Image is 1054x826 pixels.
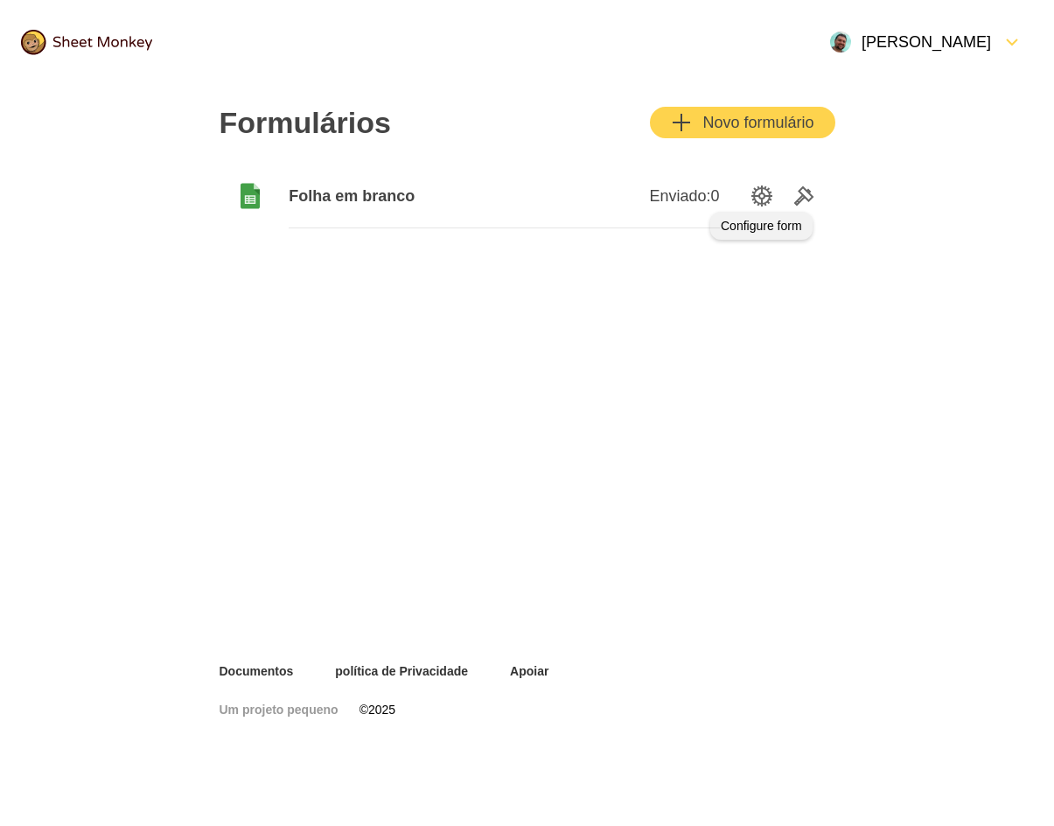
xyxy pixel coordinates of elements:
font: Documentos [220,664,294,678]
a: política de Privacidade [335,662,468,680]
font: Novo formulário [702,114,813,131]
font: 0 [710,187,719,205]
font: Um projeto pequeno [220,703,339,717]
button: AdicionarNovo formulário [650,107,834,138]
svg: Opções de configuração [751,185,772,206]
font: política de Privacidade [335,664,468,678]
div: Configure form [710,212,813,240]
font: 2025 [368,703,395,717]
font: Apoiar [510,664,548,678]
font: Folha em branco [289,187,415,205]
font: Enviado: [649,187,710,205]
font: © [359,703,368,717]
a: Um projeto pequeno [220,701,339,718]
font: [PERSON_NAME] [862,33,991,51]
svg: FormDown [1002,31,1023,52]
svg: Ferramentas [793,185,814,206]
button: Abrir Menu [820,21,1033,63]
svg: Adicionar [671,112,692,133]
img: logo@2x.png [21,30,152,55]
a: Documentos [220,662,294,680]
font: Formulários [220,106,391,139]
